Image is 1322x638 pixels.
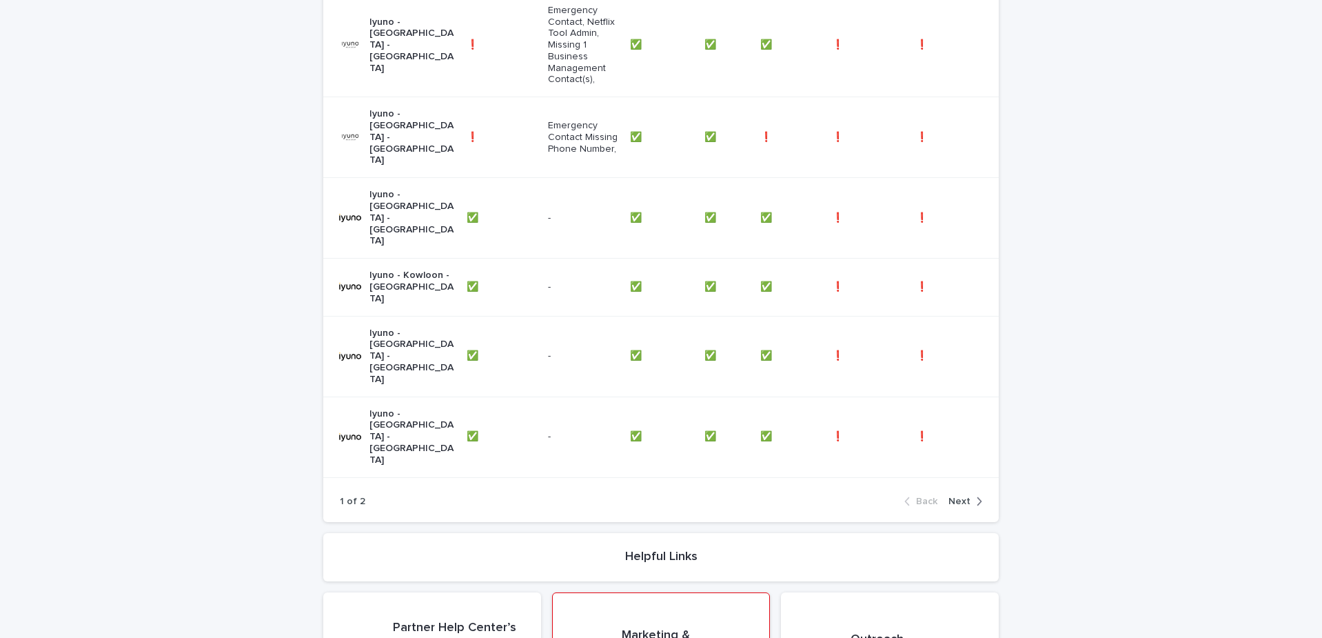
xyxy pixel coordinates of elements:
[916,428,931,443] p: ❗️
[467,348,481,362] p: ✅
[323,178,999,259] tr: Iyuno - [GEOGRAPHIC_DATA] - [GEOGRAPHIC_DATA]✅✅ -✅✅ ✅✅ ✅✅ ❗️❗️ ❗️❗️
[704,428,719,443] p: ✅
[948,497,970,506] span: Next
[630,210,644,224] p: ✅
[548,431,618,443] p: -
[832,428,846,443] p: ❗️
[916,279,931,293] p: ❗️
[916,37,931,51] p: ❗️
[369,108,456,166] p: Iyuno - [GEOGRAPHIC_DATA] - [GEOGRAPHIC_DATA]
[369,17,456,74] p: Iyuno - [GEOGRAPHIC_DATA] - [GEOGRAPHIC_DATA]
[369,189,456,247] p: Iyuno - [GEOGRAPHIC_DATA] - [GEOGRAPHIC_DATA]
[760,428,775,443] p: ✅
[916,129,931,143] p: ❗️
[548,120,618,154] p: Emergency Contact Missing Phone Number,
[467,129,481,143] p: ❗️
[760,348,775,362] p: ✅
[548,281,618,293] p: -
[467,279,481,293] p: ✅
[323,259,999,316] tr: Iyuno - Kowloon - [GEOGRAPHIC_DATA]✅✅ -✅✅ ✅✅ ✅✅ ❗️❗️ ❗️❗️
[904,495,943,508] button: Back
[916,348,931,362] p: ❗️
[369,408,456,466] p: Iyuno - [GEOGRAPHIC_DATA] - [GEOGRAPHIC_DATA]
[630,37,644,51] p: ✅
[704,210,719,224] p: ✅
[832,210,846,224] p: ❗️
[760,279,775,293] p: ✅
[832,129,846,143] p: ❗️
[323,316,999,397] tr: Iyuno - [GEOGRAPHIC_DATA] - [GEOGRAPHIC_DATA]✅✅ -✅✅ ✅✅ ✅✅ ❗️❗️ ❗️❗️
[704,348,719,362] p: ✅
[916,497,937,506] span: Back
[369,328,456,386] p: Iyuno - [GEOGRAPHIC_DATA] - [GEOGRAPHIC_DATA]
[548,350,618,362] p: -
[832,348,846,362] p: ❗️
[704,37,719,51] p: ✅
[832,37,846,51] p: ❗️
[340,496,365,508] p: 1 of 2
[704,279,719,293] p: ✅
[369,270,456,304] p: Iyuno - Kowloon - [GEOGRAPHIC_DATA]
[943,495,982,508] button: Next
[625,550,698,565] h2: Helpful Links
[548,5,618,86] p: Emergency Contact, Netflix Tool Admin, Missing 1 Business Management Contact(s),
[760,129,775,143] p: ❗️
[760,37,775,51] p: ✅
[630,129,644,143] p: ✅
[760,210,775,224] p: ✅
[916,210,931,224] p: ❗️
[630,428,644,443] p: ✅
[832,279,846,293] p: ❗️
[323,97,999,178] tr: Iyuno - [GEOGRAPHIC_DATA] - [GEOGRAPHIC_DATA]❗️❗️ Emergency Contact Missing Phone Number,✅✅ ✅✅ ❗️...
[467,210,481,224] p: ✅
[467,428,481,443] p: ✅
[630,348,644,362] p: ✅
[704,129,719,143] p: ✅
[467,37,481,51] p: ❗️
[548,212,618,224] p: -
[323,397,999,477] tr: Iyuno - [GEOGRAPHIC_DATA] - [GEOGRAPHIC_DATA]✅✅ -✅✅ ✅✅ ✅✅ ❗️❗️ ❗️❗️
[630,279,644,293] p: ✅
